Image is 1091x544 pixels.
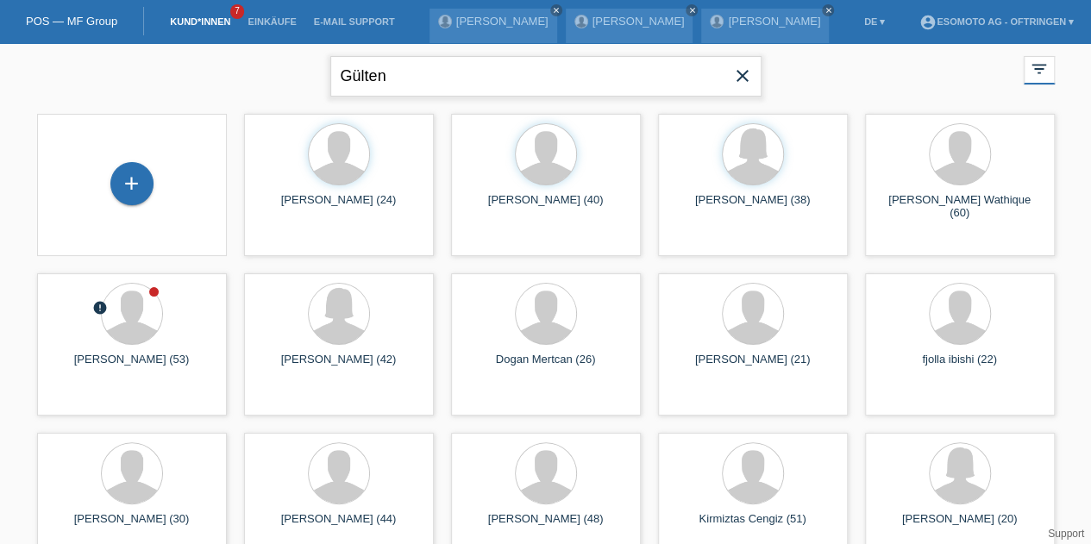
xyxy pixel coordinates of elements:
a: [PERSON_NAME] [593,15,685,28]
div: [PERSON_NAME] (30) [51,512,213,540]
a: close [686,4,698,16]
i: account_circle [919,14,937,31]
div: [PERSON_NAME] (44) [258,512,420,540]
div: fjolla ibishi (22) [879,353,1041,380]
div: Kirmiztas Cengiz (51) [672,512,834,540]
i: close [552,6,561,15]
a: Kund*innen [161,16,239,27]
a: POS — MF Group [26,15,117,28]
i: close [732,66,753,86]
i: filter_list [1030,59,1049,78]
a: Einkäufe [239,16,304,27]
input: Suche... [330,56,762,97]
a: close [822,4,834,16]
div: [PERSON_NAME] Wathique (60) [879,193,1041,221]
a: Support [1048,528,1084,540]
div: Unbestätigt, in Bearbeitung [92,300,108,318]
div: [PERSON_NAME] (21) [672,353,834,380]
a: DE ▾ [856,16,893,27]
div: [PERSON_NAME] (53) [51,353,213,380]
div: Dogan Mertcan (26) [465,353,627,380]
a: close [550,4,562,16]
a: E-Mail Support [305,16,404,27]
div: [PERSON_NAME] (20) [879,512,1041,540]
div: [PERSON_NAME] (42) [258,353,420,380]
i: error [92,300,108,316]
i: close [687,6,696,15]
span: 7 [230,4,244,19]
div: [PERSON_NAME] (40) [465,193,627,221]
div: [PERSON_NAME] (24) [258,193,420,221]
div: [PERSON_NAME] (48) [465,512,627,540]
a: account_circleEsomoto AG - Oftringen ▾ [911,16,1082,27]
i: close [824,6,832,15]
div: Kund*in hinzufügen [111,169,153,198]
div: [PERSON_NAME] (38) [672,193,834,221]
a: [PERSON_NAME] [456,15,549,28]
a: [PERSON_NAME] [728,15,820,28]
